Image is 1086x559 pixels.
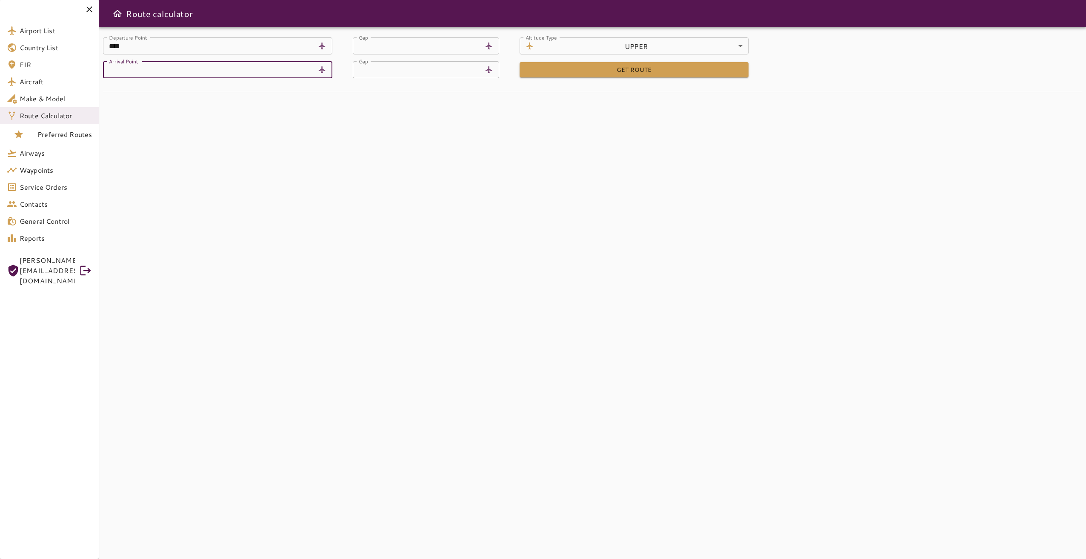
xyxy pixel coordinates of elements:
span: General Control [20,216,92,226]
span: Preferred Routes [37,129,92,140]
span: [PERSON_NAME][EMAIL_ADDRESS][DOMAIN_NAME] [20,255,75,286]
span: Service Orders [20,182,92,192]
span: Route Calculator [20,111,92,121]
span: FIR [20,60,92,70]
label: Altitude Type [526,34,557,41]
button: Open drawer [109,5,126,22]
label: Arrival Point [109,57,138,65]
span: Make & Model [20,94,92,104]
label: Gap [359,34,368,41]
span: Country List [20,43,92,53]
span: Airways [20,148,92,158]
label: Departure Point [109,34,147,41]
span: Reports [20,233,92,243]
span: Contacts [20,199,92,209]
h6: Route calculator [126,7,192,20]
button: GET ROUTE [520,62,749,78]
div: UPPER [537,37,749,54]
span: Aircraft [20,77,92,87]
label: Gap [359,57,368,65]
span: Airport List [20,26,92,36]
span: Waypoints [20,165,92,175]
